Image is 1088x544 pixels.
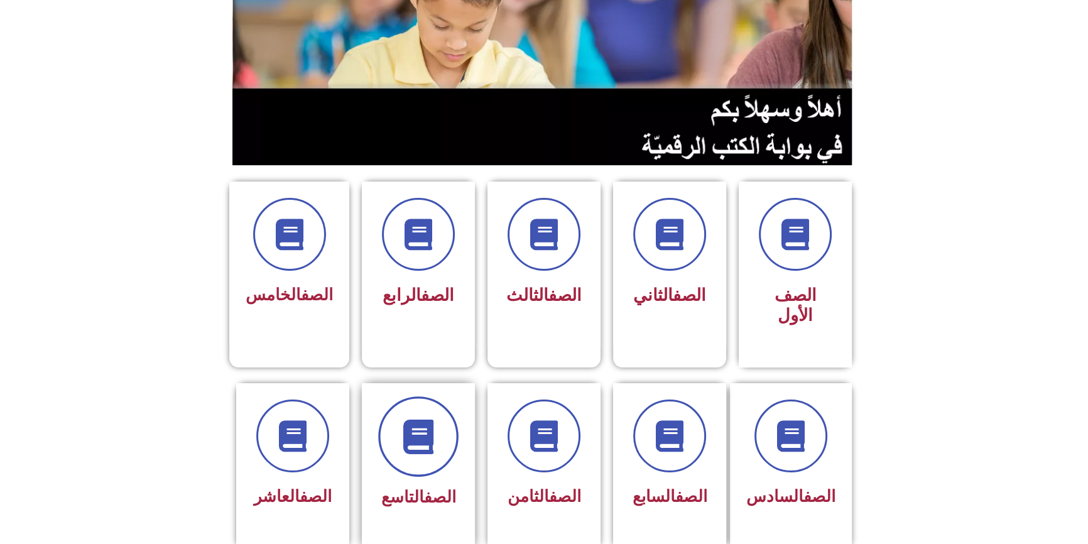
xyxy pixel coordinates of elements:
[675,487,707,506] a: الصف
[246,285,333,304] span: الخامس
[424,487,456,506] a: الصف
[673,285,706,305] a: الصف
[383,285,454,305] span: الرابع
[746,487,835,506] span: السادس
[803,487,835,506] a: الصف
[381,487,456,506] span: التاسع
[254,487,332,506] span: العاشر
[633,487,707,506] span: السابع
[421,285,454,305] a: الصف
[549,487,581,506] a: الصف
[508,487,581,506] span: الثامن
[506,285,582,305] span: الثالث
[775,285,817,325] span: الصف الأول
[633,285,706,305] span: الثاني
[548,285,582,305] a: الصف
[300,487,332,506] a: الصف
[301,285,333,304] a: الصف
